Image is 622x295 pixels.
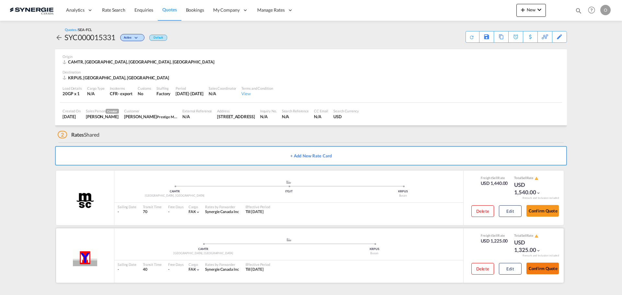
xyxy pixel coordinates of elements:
[522,176,527,180] span: Sell
[469,34,475,40] md-icon: icon-refresh
[333,114,359,119] div: USD
[535,176,538,180] md-icon: icon-alert
[64,32,115,42] div: SYC000015331
[71,131,84,138] span: Rates
[575,7,582,14] md-icon: icon-magnify
[246,209,264,214] span: Till [DATE]
[246,267,264,272] span: Till [DATE]
[63,59,216,65] div: CAMTR, Montreal, QC, Americas
[118,194,232,198] div: [GEOGRAPHIC_DATA], [GEOGRAPHIC_DATA]
[134,7,153,13] span: Enquiries
[189,209,196,214] span: FAK
[156,91,170,96] div: Factory Stuffing
[86,114,119,119] div: Pablo Gomez Saldarriaga
[217,114,255,119] div: 296 rue Principale, St-Eusebe, QC
[586,5,597,16] span: Help
[346,194,460,198] div: Busan
[63,108,81,113] div: Created On
[205,262,239,267] div: Rates by Forwarder
[182,108,212,113] div: External Reference
[246,262,270,267] div: Effective Period
[115,32,146,42] div: Change Status Here
[285,180,293,184] md-icon: assets/icons/custom/ship-fill.svg
[471,263,494,275] button: Delete
[118,247,289,251] div: CAMTR
[63,75,171,81] div: KRPUS, Busan, Asia Pacific
[246,209,264,215] div: Till 07 Nov 2025
[514,233,547,238] div: Total Rate
[63,91,82,96] div: 20GP x 1
[102,7,125,13] span: Rate Search
[519,6,527,14] md-icon: icon-plus 400-fg
[157,114,181,119] span: Prestige Maple
[314,108,328,113] div: CC Email
[232,189,346,194] div: ITGIT
[110,86,132,91] div: Incoterms
[168,267,169,272] div: -
[68,59,214,64] span: CAMTR, [GEOGRAPHIC_DATA], [GEOGRAPHIC_DATA], [GEOGRAPHIC_DATA]
[209,91,236,96] div: N/A
[492,233,498,237] span: Sell
[534,176,538,181] button: icon-alert
[481,233,508,238] div: Freight Rate
[586,5,600,16] div: Help
[257,7,285,13] span: Manage Rates
[186,7,204,13] span: Bookings
[471,205,494,217] button: Delete
[260,114,277,119] div: N/A
[149,35,167,41] div: Default
[10,3,53,17] img: 1f56c880d42311ef80fc7dca854c8e59.png
[143,209,162,215] div: 70
[516,4,546,17] button: icon-plus 400-fgNewicon-chevron-down
[600,5,611,15] div: O
[205,204,239,209] div: Rates by Forwarder
[246,267,264,272] div: Till 07 Nov 2025
[124,36,133,42] span: Active
[333,108,359,113] div: Search Currency
[534,233,538,238] button: icon-alert
[118,91,132,96] div: - export
[63,70,559,74] div: Destination
[63,86,82,91] div: Load Details
[58,131,67,138] span: 2
[124,108,177,113] div: Customer
[182,114,212,119] div: N/A
[196,210,200,214] md-icon: icon-chevron-down
[189,262,201,267] div: Cargo
[63,114,81,119] div: 8 Oct 2025
[246,204,270,209] div: Effective Period
[133,36,141,40] md-icon: icon-chevron-down
[118,251,289,255] div: [GEOGRAPHIC_DATA], [GEOGRAPHIC_DATA]
[241,86,273,91] div: Terms and Condition
[209,86,236,91] div: Sales Coordinator
[314,114,328,119] div: N/A
[168,204,184,209] div: Free Days
[481,180,508,187] div: USD 1,440.00
[205,209,239,214] span: Synergie Canada Inc
[196,267,200,272] md-icon: icon-chevron-down
[63,54,559,59] div: Origin
[522,233,527,237] span: Sell
[479,31,494,42] div: Save As Template
[143,267,162,272] div: 40
[526,205,559,217] button: Confirm Quote
[282,108,309,113] div: Search Reference
[73,250,98,266] img: Yang Ming (YML)
[205,267,239,272] span: Synergie Canada Inc
[176,86,203,91] div: Period
[499,263,522,275] button: Edit
[87,91,105,96] div: N/A
[518,254,564,257] div: Remark and Inclusion included
[143,204,162,209] div: Transit Time
[514,176,547,181] div: Total Rate
[118,189,232,194] div: CAMTR
[189,204,201,209] div: Cargo
[575,7,582,17] div: icon-magnify
[120,34,144,41] div: Change Status Here
[78,28,92,32] span: SEA-FCL
[76,192,95,209] img: MSC
[217,108,255,113] div: Address
[118,209,136,215] div: -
